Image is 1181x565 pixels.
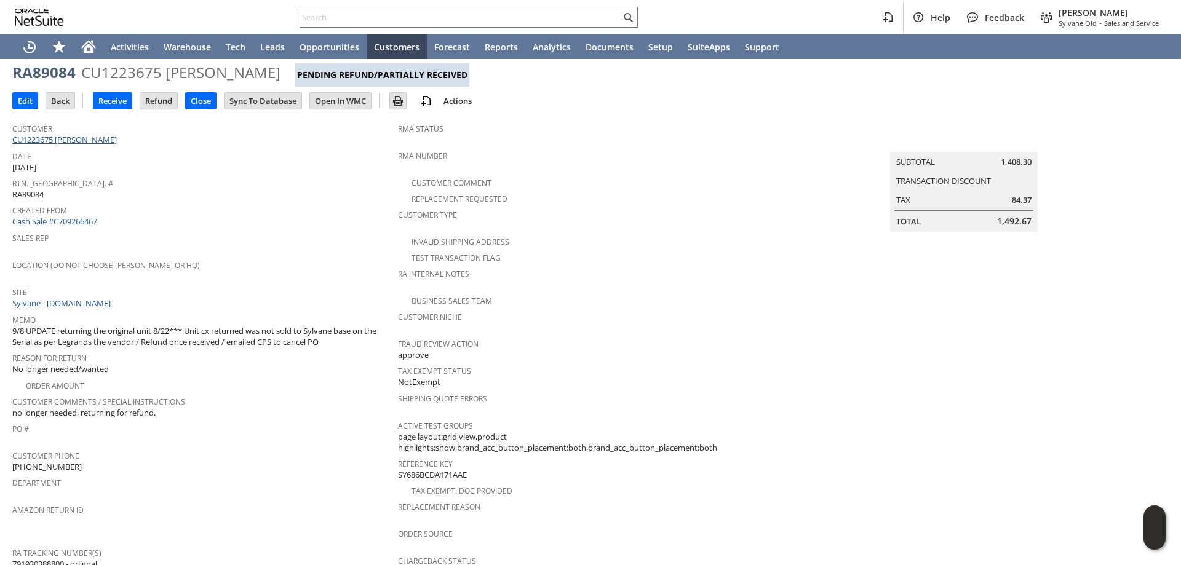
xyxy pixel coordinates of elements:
a: Transaction Discount [896,175,991,186]
span: Forecast [434,41,470,53]
div: RA89084 [12,63,76,82]
a: Tax [896,194,910,205]
span: page layout:grid view,product highlights:show,brand_acc_button_placement:both,brand_acc_button_pl... [398,431,777,454]
a: Subtotal [896,156,935,167]
span: RA89084 [12,189,44,200]
a: Replacement reason [398,502,480,512]
a: Documents [578,34,641,59]
a: Forecast [427,34,477,59]
div: Shortcuts [44,34,74,59]
a: Home [74,34,103,59]
a: Order Amount [26,381,84,391]
input: Receive [93,93,132,109]
a: Tech [218,34,253,59]
a: Rtn. [GEOGRAPHIC_DATA]. # [12,178,113,189]
span: [PHONE_NUMBER] [12,461,82,473]
svg: Shortcuts [52,39,66,54]
a: Customer Phone [12,451,79,461]
a: RA Internal Notes [398,269,469,279]
span: Documents [586,41,634,53]
span: Help [931,12,950,23]
span: 9/8 UPDATE returning the original unit 8/22*** Unit cx returned was not sold to Sylvane base on t... [12,325,392,348]
span: Setup [648,41,673,53]
a: RMA Status [398,124,443,134]
a: Memo [12,315,36,325]
span: [DATE] [12,162,36,173]
a: Business Sales Team [412,296,492,306]
span: Activities [111,41,149,53]
svg: Recent Records [22,39,37,54]
input: Open In WMC [310,93,371,109]
a: Support [738,34,787,59]
span: Warehouse [164,41,211,53]
a: Opportunities [292,34,367,59]
a: Created From [12,205,67,216]
a: Warehouse [156,34,218,59]
span: Sales and Service [1104,18,1159,28]
a: Fraud Review Action [398,339,479,349]
span: Support [745,41,779,53]
span: Reports [485,41,518,53]
span: NotExempt [398,376,440,388]
span: - [1099,18,1102,28]
input: Sync To Database [225,93,301,109]
a: Replacement Requested [412,194,507,204]
a: Department [12,478,61,488]
span: Leads [260,41,285,53]
a: Customer [12,124,52,134]
span: SuiteApps [688,41,730,53]
a: Tax Exempt. Doc Provided [412,486,512,496]
span: 1,492.67 [997,215,1032,227]
input: Print [390,93,406,109]
a: Activities [103,34,156,59]
a: Test Transaction Flag [412,253,501,263]
a: Tax Exempt Status [398,366,471,376]
a: Customer Type [398,210,457,220]
a: Order Source [398,529,453,539]
a: Total [896,216,921,227]
input: Close [186,93,216,109]
svg: logo [15,9,64,26]
a: Sales Rep [12,233,49,243]
a: Customers [367,34,427,59]
span: Sylvane Old [1059,18,1097,28]
a: Sylvane - [DOMAIN_NAME] [12,298,114,309]
a: RA Tracking Number(s) [12,548,101,558]
span: Analytics [533,41,571,53]
input: Edit [13,93,38,109]
a: Analytics [525,34,578,59]
a: Setup [641,34,680,59]
a: Cash Sale #C709266467 [12,216,97,227]
a: PO # [12,424,29,434]
a: Amazon Return ID [12,505,84,515]
a: Invalid Shipping Address [412,237,509,247]
span: [PERSON_NAME] [1059,7,1159,18]
a: Site [12,287,27,298]
input: Refund [140,93,177,109]
input: Back [46,93,74,109]
span: Tech [226,41,245,53]
span: approve [398,349,429,361]
span: no longer needed, returning for refund. [12,407,156,419]
a: Customer Comments / Special Instructions [12,397,185,407]
span: Oracle Guided Learning Widget. To move around, please hold and drag [1143,528,1166,550]
a: Active Test Groups [398,421,473,431]
input: Search [300,10,621,25]
iframe: Click here to launch Oracle Guided Learning Help Panel [1143,505,1166,550]
a: Reference Key [398,459,453,469]
a: Recent Records [15,34,44,59]
a: Shipping Quote Errors [398,393,487,404]
span: 1,408.30 [1001,156,1032,168]
span: Opportunities [300,41,359,53]
caption: Summary [890,132,1038,152]
a: Reason For Return [12,353,87,363]
a: Location (Do Not Choose [PERSON_NAME] or HQ) [12,260,200,271]
img: add-record.svg [419,93,434,108]
a: Customer Niche [398,312,462,322]
span: 84.37 [1012,194,1032,206]
span: Customers [374,41,420,53]
div: Pending Refund/Partially Received [295,63,469,87]
a: Reports [477,34,525,59]
div: CU1223675 [PERSON_NAME] [81,63,280,82]
a: CU1223675 [PERSON_NAME] [12,134,120,145]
